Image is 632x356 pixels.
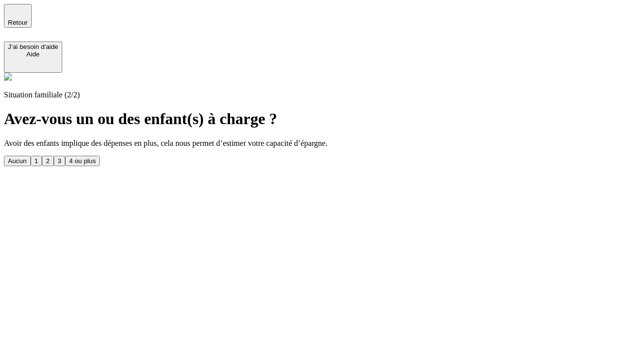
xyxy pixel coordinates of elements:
button: Retour [4,4,32,28]
div: 4 ou plus [69,157,96,165]
button: 4 ou plus [65,156,100,166]
div: 2 [46,157,49,165]
div: 3 [58,157,61,165]
div: Aucun [8,157,27,165]
div: 1 [35,157,38,165]
button: 1 [31,156,42,166]
img: alexis.png [4,73,12,81]
p: Situation familiale (2/2) [4,90,628,99]
button: 2 [42,156,53,166]
button: Aucun [4,156,31,166]
h1: Avez-vous un ou des enfant(s) à charge ? [4,110,628,128]
p: Avoir des enfants implique des dépenses en plus, cela nous permet d’estimer votre capacité d’épar... [4,139,628,148]
div: Aide [8,50,58,58]
button: 3 [54,156,65,166]
span: Retour [8,19,28,26]
button: J’ai besoin d'aideAide [4,42,62,73]
div: J’ai besoin d'aide [8,43,58,50]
